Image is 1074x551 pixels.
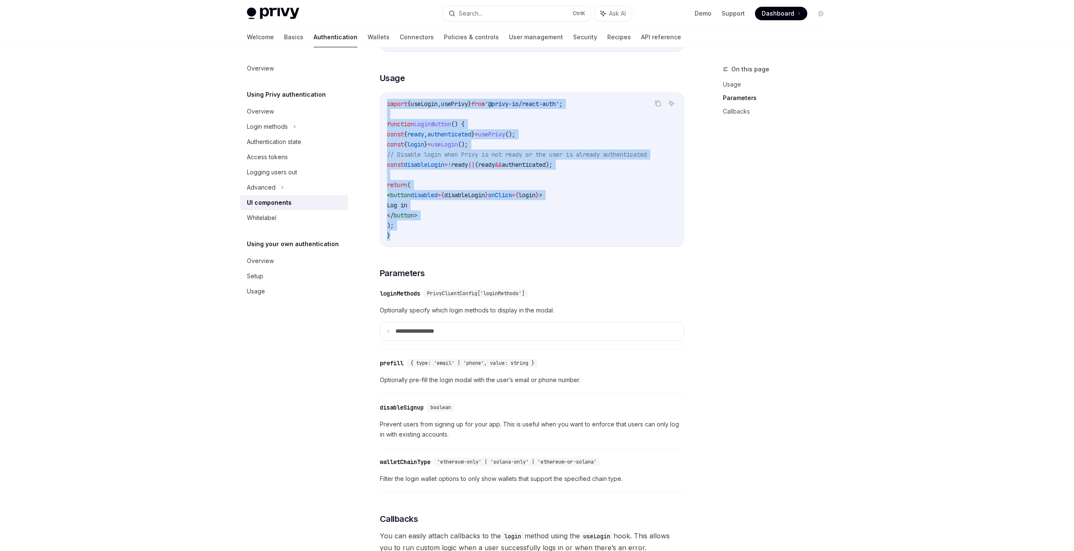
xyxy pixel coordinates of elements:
span: > [539,191,542,199]
span: usePrivy [478,130,505,138]
span: authenticated [502,161,546,168]
h5: Using Privy authentication [247,90,326,100]
a: Setup [240,269,348,284]
a: Policies & controls [444,27,499,47]
span: Optionally pre-fill the login modal with the user’s email or phone number. [380,375,684,385]
span: ); [546,161,552,168]
span: function [387,120,414,128]
span: disableLogin [404,161,444,168]
span: // Disable login when Privy is not ready or the user is already authenticated [387,151,647,158]
h5: Using your own authentication [247,239,339,249]
span: } [485,191,488,199]
span: = [427,141,431,148]
a: Support [722,9,745,18]
span: ready [478,161,495,168]
div: Access tokens [247,152,288,162]
a: UI components [240,195,348,210]
div: Authentication state [247,137,301,147]
code: useLogin [580,532,614,541]
a: Basics [284,27,303,47]
div: prefill [380,359,403,367]
div: Overview [247,106,274,117]
div: Advanced [247,182,276,193]
span: , [424,130,427,138]
span: disabled [411,191,438,199]
span: = [475,130,478,138]
span: 'ethereum-only' | 'solana-only' | 'ethereum-or-solana' [437,459,597,465]
span: disableLogin [444,191,485,199]
span: button [394,212,414,219]
span: usePrivy [441,100,468,108]
a: Authentication state [240,134,348,149]
span: login [407,141,424,148]
span: authenticated [427,130,471,138]
div: UI components [247,198,292,208]
span: } [387,232,390,239]
span: Log in [387,201,407,209]
a: Logging users out [240,165,348,180]
span: < [387,191,390,199]
span: from [471,100,485,108]
span: On this page [731,64,769,74]
span: Optionally specify which login methods to display in the modal. [380,305,684,315]
button: Copy the contents from the code block [652,98,663,109]
a: Whitelabel [240,210,348,225]
span: ( [407,181,411,189]
span: useLogin [431,141,458,148]
span: } [424,141,427,148]
span: || [468,161,475,168]
a: Usage [723,78,834,91]
a: Dashboard [755,7,807,20]
span: = [512,191,515,199]
div: Overview [247,256,274,266]
a: Callbacks [723,105,834,118]
span: ); [387,222,394,229]
span: onClick [488,191,512,199]
div: Usage [247,286,265,296]
a: User management [509,27,563,47]
a: Usage [240,284,348,299]
span: > [414,212,417,219]
a: Welcome [247,27,274,47]
div: Whitelabel [247,213,276,223]
div: disableSignup [380,403,424,412]
span: useLogin [411,100,438,108]
code: login [501,532,525,541]
a: Security [573,27,597,47]
span: LoginButton [414,120,451,128]
span: { type: 'email' | 'phone', value: string } [410,360,534,366]
div: Search... [459,8,482,19]
span: { [407,100,411,108]
span: } [471,130,475,138]
span: (); [458,141,468,148]
span: ready [407,130,424,138]
span: } [536,191,539,199]
span: , [438,100,441,108]
div: Login methods [247,122,288,132]
div: Overview [247,63,274,73]
a: Authentication [314,27,357,47]
button: Toggle dark mode [814,7,828,20]
span: ( [475,161,478,168]
span: { [515,191,519,199]
span: = [444,161,448,168]
span: () { [451,120,465,128]
span: Usage [380,72,405,84]
div: loginMethods [380,289,420,298]
span: boolean [430,404,451,411]
div: Logging users out [247,167,297,177]
div: Setup [247,271,263,281]
span: PrivyClientConfig['loginMethods'] [427,290,525,297]
span: = [438,191,441,199]
span: const [387,130,404,138]
button: Search...CtrlK [443,6,590,21]
span: const [387,161,404,168]
span: } [468,100,471,108]
span: const [387,141,404,148]
span: Ask AI [609,9,626,18]
span: Filter the login wallet options to only show wallets that support the specified chain type. [380,474,684,484]
span: { [404,130,407,138]
div: walletChainType [380,458,430,466]
span: ready [451,161,468,168]
span: Parameters [380,267,425,279]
